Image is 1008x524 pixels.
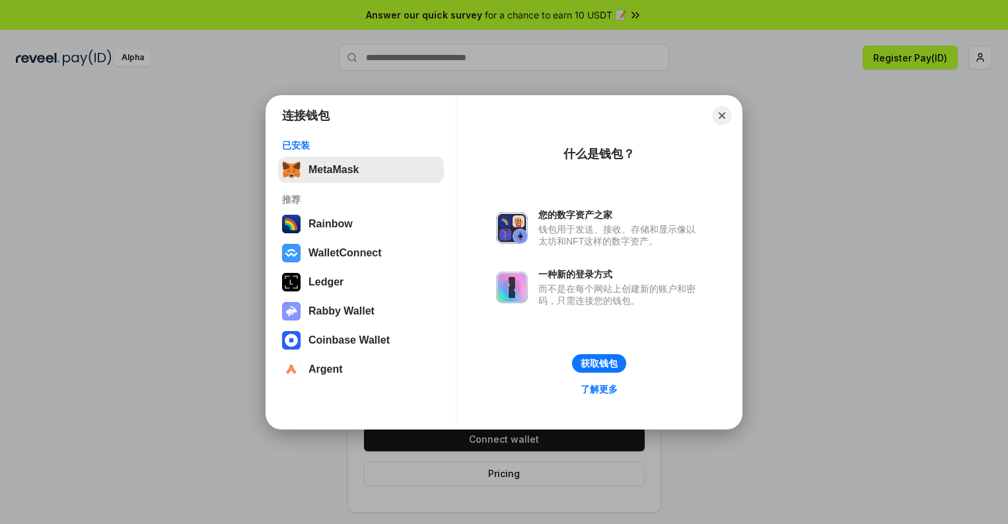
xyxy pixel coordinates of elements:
button: WalletConnect [278,240,444,266]
img: svg+xml,%3Csvg%20width%3D%2228%22%20height%3D%2228%22%20viewBox%3D%220%200%2028%2028%22%20fill%3D... [282,331,301,350]
div: 推荐 [282,194,440,206]
div: Coinbase Wallet [308,334,390,346]
button: Coinbase Wallet [278,327,444,354]
div: Argent [308,363,343,375]
img: svg+xml,%3Csvg%20xmlns%3D%22http%3A%2F%2Fwww.w3.org%2F2000%2Fsvg%22%20fill%3D%22none%22%20viewBox... [496,272,528,303]
button: MetaMask [278,157,444,183]
div: Ledger [308,276,343,288]
div: 钱包用于发送、接收、存储和显示像以太坊和NFT这样的数字资产。 [538,223,702,247]
img: svg+xml,%3Csvg%20xmlns%3D%22http%3A%2F%2Fwww.w3.org%2F2000%2Fsvg%22%20fill%3D%22none%22%20viewBox... [282,302,301,320]
img: svg+xml,%3Csvg%20fill%3D%22none%22%20height%3D%2233%22%20viewBox%3D%220%200%2035%2033%22%20width%... [282,161,301,179]
button: Close [713,106,731,125]
div: 您的数字资产之家 [538,209,702,221]
img: svg+xml,%3Csvg%20width%3D%2228%22%20height%3D%2228%22%20viewBox%3D%220%200%2028%2028%22%20fill%3D... [282,244,301,262]
div: 已安装 [282,139,440,151]
img: svg+xml,%3Csvg%20xmlns%3D%22http%3A%2F%2Fwww.w3.org%2F2000%2Fsvg%22%20width%3D%2228%22%20height%3... [282,273,301,291]
img: svg+xml,%3Csvg%20xmlns%3D%22http%3A%2F%2Fwww.w3.org%2F2000%2Fsvg%22%20fill%3D%22none%22%20viewBox... [496,212,528,244]
h1: 连接钱包 [282,108,330,124]
div: 获取钱包 [581,357,618,369]
a: 了解更多 [573,381,626,398]
div: WalletConnect [308,247,382,259]
div: Rabby Wallet [308,305,375,317]
button: Argent [278,356,444,383]
div: 了解更多 [581,383,618,395]
button: 获取钱包 [572,354,626,373]
div: Rainbow [308,218,353,230]
div: 什么是钱包？ [563,146,635,162]
div: 一种新的登录方式 [538,268,702,280]
button: Rabby Wallet [278,298,444,324]
img: svg+xml,%3Csvg%20width%3D%2228%22%20height%3D%2228%22%20viewBox%3D%220%200%2028%2028%22%20fill%3D... [282,360,301,379]
div: 而不是在每个网站上创建新的账户和密码，只需连接您的钱包。 [538,283,702,307]
button: Ledger [278,269,444,295]
button: Rainbow [278,211,444,237]
div: MetaMask [308,164,359,176]
img: svg+xml,%3Csvg%20width%3D%22120%22%20height%3D%22120%22%20viewBox%3D%220%200%20120%20120%22%20fil... [282,215,301,233]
